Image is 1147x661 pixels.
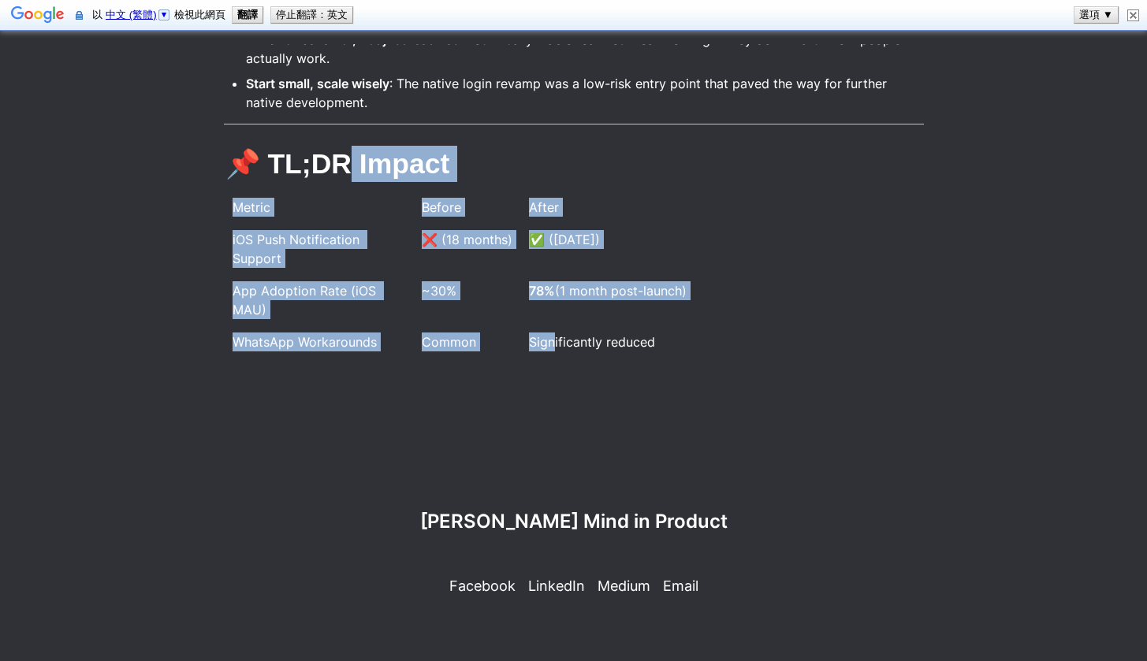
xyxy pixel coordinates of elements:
[237,9,258,20] b: 翻譯
[76,9,83,21] img: 系統會透過安全連線將這個安全網頁的內容傳送至 Google 進行翻譯。
[422,232,512,247] span: ❌ (18 months)
[92,9,225,20] span: 以 檢視此網頁
[661,566,700,598] a: Email
[233,199,270,215] span: Metric
[527,566,587,598] a: LinkedIn
[529,199,559,215] span: After
[663,575,698,596] p: Email
[11,5,65,27] img: Google 翻譯
[529,283,687,299] span: (1 month post-launch)
[529,232,600,247] span: ✅ ([DATE])
[422,283,456,299] span: ~30%
[246,32,460,47] strong: Build for behavior, not just features
[596,566,652,598] a: Medium
[420,510,728,548] a: [PERSON_NAME] Mind in Product
[224,143,924,184] h2: 📌 TL;DR Impact
[598,575,650,596] p: Medium
[246,76,389,91] strong: Start small, scale wisely
[529,334,655,350] span: Significantly reduced
[1127,9,1139,21] img: 關閉
[106,9,157,20] span: 中文 (繁體)
[233,7,263,23] button: 翻譯
[529,283,555,299] strong: 78%
[271,7,352,23] button: 停止翻譯：英文
[246,72,924,114] li: : The native login revamp was a low-risk entry point that paved the way for further native develo...
[422,199,461,215] span: Before
[528,575,585,596] p: LinkedIn
[233,334,377,350] span: WhatsApp Workarounds
[233,232,363,266] span: iOS Push Notification Support
[420,510,728,533] span: [PERSON_NAME] Mind in Product
[422,334,476,350] span: Common
[1074,7,1118,23] button: 選項 ▼
[106,9,171,20] a: 中文 (繁體)
[233,283,380,318] span: App Adoption Rate (iOS MAU)
[448,566,517,598] a: Facebook
[246,28,924,70] li: : Technically viable features mean nothing if they don’t match how people actually work.
[449,575,516,596] p: Facebook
